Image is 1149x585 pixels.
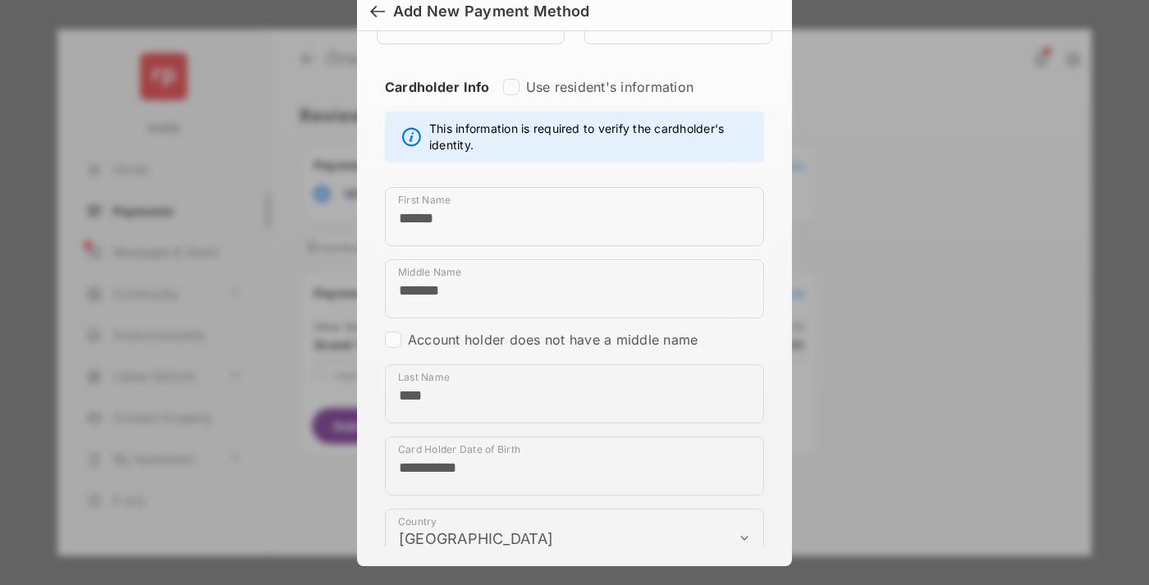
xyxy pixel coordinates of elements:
[385,509,764,568] div: payment_method_screening[postal_addresses][country]
[408,331,698,348] label: Account holder does not have a middle name
[526,79,694,95] label: Use resident's information
[393,2,589,21] div: Add New Payment Method
[385,79,490,125] strong: Cardholder Info
[429,121,755,153] span: This information is required to verify the cardholder's identity.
